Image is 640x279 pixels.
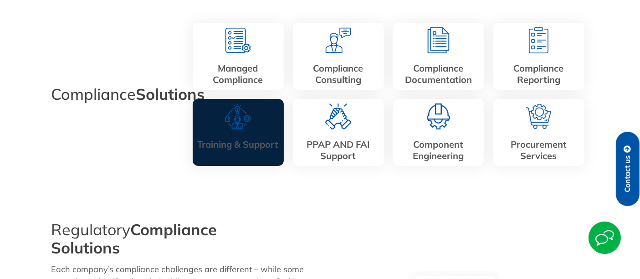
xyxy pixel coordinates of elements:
a: Managed Compliance [213,62,263,85]
b: Compliance Solutions [51,220,217,258]
a: Contact us [616,132,640,206]
h3: Regulatory [51,221,316,257]
a: Compliance Reporting [514,62,564,85]
b: Solutions [136,84,205,104]
img: Start Chat [589,222,621,254]
a: Procurement Services [511,139,567,161]
a: Compliance Consulting [313,62,364,85]
a: Compliance Documentation [405,62,472,85]
a: PPAP AND FAI Support [307,139,370,161]
span: Contact us [624,155,632,192]
a: Component Engineering [413,139,464,161]
a: Training & Support [198,139,279,150]
h2: Compliance [51,85,179,103]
